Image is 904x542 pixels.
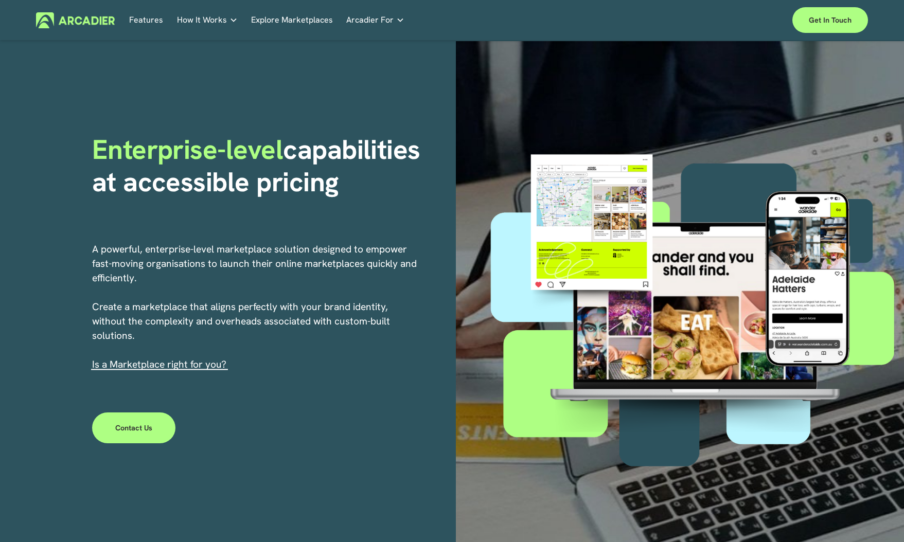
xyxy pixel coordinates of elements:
[129,12,163,28] a: Features
[92,132,283,167] span: Enterprise-level
[92,132,428,199] strong: capabilities at accessible pricing
[346,13,394,27] span: Arcadier For
[177,13,227,27] span: How It Works
[95,358,226,371] a: s a Marketplace right for you?
[792,7,868,33] a: Get in touch
[36,12,115,28] img: Arcadier
[251,12,333,28] a: Explore Marketplaces
[346,12,404,28] a: folder dropdown
[92,412,176,443] a: Contact Us
[92,358,226,371] span: I
[177,12,238,28] a: folder dropdown
[92,242,418,372] p: A powerful, enterprise-level marketplace solution designed to empower fast-moving organisations t...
